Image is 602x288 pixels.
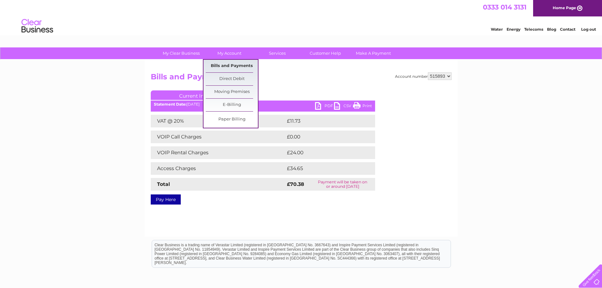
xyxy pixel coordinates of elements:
[151,90,246,100] a: Current Invoice
[581,27,596,32] a: Log out
[151,102,375,107] div: [DATE]
[491,27,503,32] a: Water
[151,194,181,205] a: Pay Here
[287,181,304,187] strong: £70.38
[310,178,375,191] td: Payment will be taken on or around [DATE]
[353,102,372,111] a: Print
[285,115,361,127] td: £11.73
[347,47,399,59] a: Make A Payment
[524,27,543,32] a: Telecoms
[334,102,353,111] a: CSV
[285,146,363,159] td: £24.00
[206,73,258,85] a: Direct Debit
[206,86,258,98] a: Moving Premises
[251,47,303,59] a: Services
[285,162,362,175] td: £34.65
[547,27,556,32] a: Blog
[206,99,258,111] a: E-Billing
[151,131,285,143] td: VOIP Call Charges
[315,102,334,111] a: PDF
[206,113,258,126] a: Paper Billing
[507,27,520,32] a: Energy
[151,72,452,84] h2: Bills and Payments
[151,146,285,159] td: VOIP Rental Charges
[151,162,285,175] td: Access Charges
[395,72,452,80] div: Account number
[152,3,451,31] div: Clear Business is a trading name of Verastar Limited (registered in [GEOGRAPHIC_DATA] No. 3667643...
[155,47,207,59] a: My Clear Business
[206,60,258,72] a: Bills and Payments
[21,16,53,36] img: logo.png
[299,47,351,59] a: Customer Help
[285,131,361,143] td: £0.00
[560,27,575,32] a: Contact
[157,181,170,187] strong: Total
[203,47,255,59] a: My Account
[151,115,285,127] td: VAT @ 20%
[154,102,186,107] b: Statement Date:
[483,3,526,11] a: 0333 014 3131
